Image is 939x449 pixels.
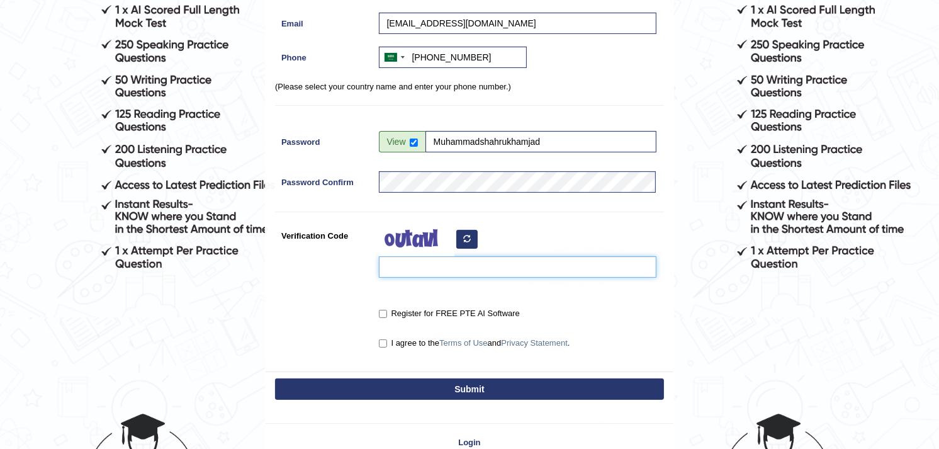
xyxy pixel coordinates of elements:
[410,139,418,147] input: Show/Hide Password
[380,47,408,67] div: Saudi Arabia (‫المملكة العربية السعودية‬‎): +966
[275,378,664,400] button: Submit
[275,47,373,64] label: Phone
[275,131,373,148] label: Password
[379,307,520,320] label: Register for FREE PTE AI Software
[379,337,570,350] label: I agree to the and .
[439,338,488,348] a: Terms of Use
[275,171,373,188] label: Password Confirm
[501,338,568,348] a: Privacy Statement
[275,225,373,242] label: Verification Code
[275,81,664,93] p: (Please select your country name and enter your phone number.)
[379,339,387,348] input: I agree to theTerms of UseandPrivacy Statement.
[379,47,527,68] input: +966 51 234 5678
[266,436,673,448] a: Login
[275,13,373,30] label: Email
[379,310,387,318] input: Register for FREE PTE AI Software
